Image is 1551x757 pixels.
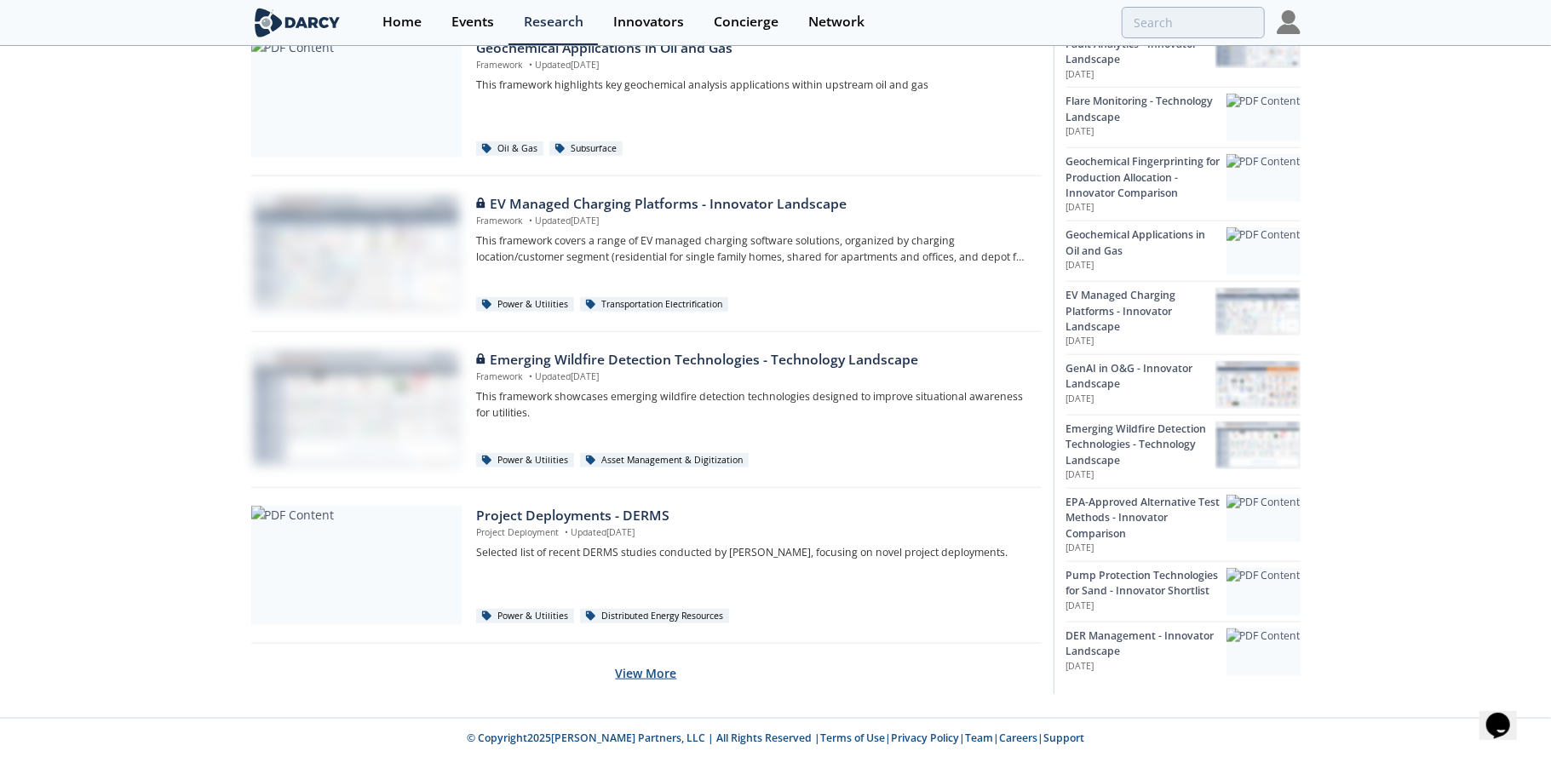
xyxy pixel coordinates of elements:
[1066,147,1301,221] a: Geochemical Fingerprinting for Production Allocation - Innovator Comparison [DATE] PDF Content
[476,215,1029,228] p: Framework Updated [DATE]
[1066,361,1215,393] div: GenAI in O&G - Innovator Landscape
[1066,221,1301,281] a: Geochemical Applications in Oil and Gas [DATE] PDF Content
[1066,495,1226,542] div: EPA-Approved Alternative Test Methods - Innovator Comparison
[1066,125,1226,139] p: [DATE]
[1066,468,1215,482] p: [DATE]
[476,350,1029,370] div: Emerging Wildfire Detection Technologies - Technology Landscape
[251,506,1042,625] a: PDF Content Project Deployments - DERMS Project Deployment •Updated[DATE] Selected list of recent...
[808,15,865,29] div: Network
[476,506,1029,526] div: Project Deployments - DERMS
[251,350,1042,469] a: Emerging Wildfire Detection Technologies - Technology Landscape preview Emerging Wildfire Detecti...
[965,731,993,745] a: Team
[476,59,1029,72] p: Framework Updated [DATE]
[1066,622,1301,682] a: DER Management - Innovator Landscape [DATE] PDF Content
[1066,415,1301,488] a: Emerging Wildfire Detection Technologies - Technology Landscape [DATE] Emerging Wildfire Detectio...
[476,453,574,468] div: Power & Utilities
[251,8,344,37] img: logo-wide.svg
[1066,354,1301,415] a: GenAI in O&G - Innovator Landscape [DATE] GenAI in O&G - Innovator Landscape preview
[1066,542,1226,555] p: [DATE]
[1066,335,1215,348] p: [DATE]
[580,609,729,624] div: Distributed Energy Resources
[1479,689,1534,740] iframe: chat widget
[476,545,1029,560] p: Selected list of recent DERMS studies conducted by [PERSON_NAME], focusing on novel project deplo...
[613,15,684,29] div: Innovators
[476,194,1029,215] div: EV Managed Charging Platforms - Innovator Landscape
[1066,154,1226,201] div: Geochemical Fingerprinting for Production Allocation - Innovator Comparison
[999,731,1037,745] a: Careers
[1066,227,1226,259] div: Geochemical Applications in Oil and Gas
[1066,201,1226,215] p: [DATE]
[1066,568,1226,599] div: Pump Protection Technologies for Sand - Innovator Shortlist
[561,526,571,538] span: •
[891,731,959,745] a: Privacy Policy
[476,370,1029,384] p: Framework Updated [DATE]
[1066,660,1226,674] p: [DATE]
[1277,10,1301,34] img: Profile
[549,141,623,157] div: Subsurface
[526,59,535,71] span: •
[1066,288,1215,335] div: EV Managed Charging Platforms - Innovator Landscape
[1066,87,1301,147] a: Flare Monitoring - Technology Landscape [DATE] PDF Content
[476,233,1029,265] p: This framework covers a range of EV managed charging software solutions, organized by charging lo...
[524,15,583,29] div: Research
[1066,14,1301,87] a: Enhanced Distribution Grid Fault Analytics - Innovator Landscape [DATE] Enhanced Distribution Gri...
[251,38,1042,158] a: PDF Content Geochemical Applications in Oil and Gas Framework •Updated[DATE] This framework highl...
[382,15,422,29] div: Home
[1066,628,1226,660] div: DER Management - Innovator Landscape
[476,526,1029,540] p: Project Deployment Updated [DATE]
[1066,68,1215,82] p: [DATE]
[476,77,1029,93] p: This framework highlights key geochemical analysis applications within upstream oil and gas
[1066,488,1301,561] a: EPA-Approved Alternative Test Methods - Innovator Comparison [DATE] PDF Content
[1066,599,1226,613] p: [DATE]
[476,389,1029,421] p: This framework showcases emerging wildfire detection technologies designed to improve situational...
[1066,259,1226,272] p: [DATE]
[580,453,749,468] div: Asset Management & Digitization
[526,215,535,227] span: •
[1066,422,1215,468] div: Emerging Wildfire Detection Technologies - Technology Landscape
[1122,7,1265,38] input: Advanced Search
[580,297,728,313] div: Transportation Electrification
[1066,393,1215,406] p: [DATE]
[451,15,494,29] div: Events
[616,652,677,694] button: View More
[1066,281,1301,354] a: EV Managed Charging Platforms - Innovator Landscape [DATE] EV Managed Charging Platforms - Innova...
[1066,561,1301,622] a: Pump Protection Technologies for Sand - Innovator Shortlist [DATE] PDF Content
[1043,731,1084,745] a: Support
[476,38,1029,59] div: Geochemical Applications in Oil and Gas
[251,194,1042,313] a: EV Managed Charging Platforms - Innovator Landscape preview EV Managed Charging Platforms - Innov...
[476,609,574,624] div: Power & Utilities
[146,731,1406,746] p: © Copyright 2025 [PERSON_NAME] Partners, LLC | All Rights Reserved | | | | |
[1066,94,1226,125] div: Flare Monitoring - Technology Landscape
[476,141,543,157] div: Oil & Gas
[714,15,778,29] div: Concierge
[820,731,885,745] a: Terms of Use
[476,297,574,313] div: Power & Utilities
[526,370,535,382] span: •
